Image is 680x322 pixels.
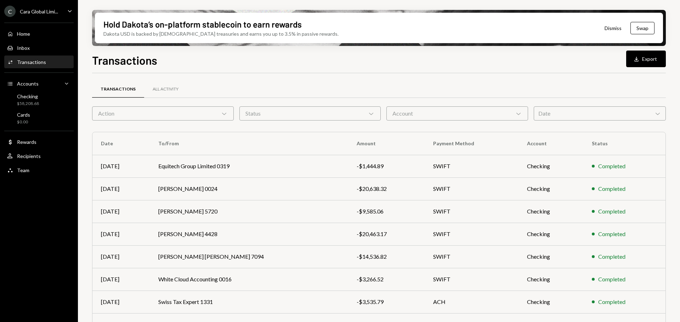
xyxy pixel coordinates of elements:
[4,110,74,127] a: Cards$0.00
[357,252,416,261] div: -$14,536.82
[518,223,583,245] td: Checking
[150,132,348,155] th: To/From
[518,155,583,177] td: Checking
[150,245,348,268] td: [PERSON_NAME] [PERSON_NAME] 7094
[4,55,74,68] a: Transactions
[518,177,583,200] td: Checking
[150,268,348,291] td: White Cloud Accounting 0016
[518,200,583,223] td: Checking
[17,119,30,125] div: $0.00
[598,230,625,238] div: Completed
[598,207,625,216] div: Completed
[239,106,381,121] div: Status
[144,80,187,98] a: All Activity
[101,298,141,306] div: [DATE]
[150,155,348,177] td: Equitech Group Limited 0319
[17,45,30,51] div: Inbox
[583,132,665,155] th: Status
[598,298,625,306] div: Completed
[626,51,666,67] button: Export
[17,139,36,145] div: Rewards
[153,86,178,92] div: All Activity
[103,18,302,30] div: Hold Dakota’s on-platform stablecoin to earn rewards
[150,200,348,223] td: [PERSON_NAME] 5720
[101,252,141,261] div: [DATE]
[425,268,519,291] td: SWIFT
[101,230,141,238] div: [DATE]
[425,155,519,177] td: SWIFT
[425,177,519,200] td: SWIFT
[150,223,348,245] td: [PERSON_NAME] 4428
[386,106,528,121] div: Account
[4,6,16,17] div: C
[92,106,234,121] div: Action
[17,167,29,173] div: Team
[4,150,74,162] a: Recipients
[4,27,74,40] a: Home
[357,207,416,216] div: -$9,585.06
[17,59,46,65] div: Transactions
[596,20,630,36] button: Dismiss
[20,8,58,14] div: Cara Global Limi...
[4,41,74,54] a: Inbox
[425,132,519,155] th: Payment Method
[101,207,141,216] div: [DATE]
[4,91,74,108] a: Checking$58,208.68
[348,132,424,155] th: Amount
[598,252,625,261] div: Completed
[17,112,30,118] div: Cards
[357,275,416,283] div: -$3,266.52
[534,106,666,121] div: Date
[17,101,39,107] div: $58,208.68
[4,164,74,176] a: Team
[357,162,416,170] div: -$1,444.89
[103,30,339,37] div: Dakota USD is backed by [DEMOGRAPHIC_DATA] treasuries and earns you up to 3.5% in passive rewards.
[425,200,519,223] td: SWIFT
[150,291,348,313] td: Swiss Tax Expert 1331
[357,185,416,193] div: -$20,638.32
[357,298,416,306] div: -$3,535.79
[425,223,519,245] td: SWIFT
[4,77,74,90] a: Accounts
[4,135,74,148] a: Rewards
[17,31,30,37] div: Home
[518,132,583,155] th: Account
[357,230,416,238] div: -$20,463.17
[518,291,583,313] td: Checking
[425,245,519,268] td: SWIFT
[630,22,654,34] button: Swap
[425,291,519,313] td: ACH
[598,185,625,193] div: Completed
[101,162,141,170] div: [DATE]
[101,185,141,193] div: [DATE]
[17,81,39,87] div: Accounts
[101,275,141,283] div: [DATE]
[92,53,157,67] h1: Transactions
[92,132,150,155] th: Date
[518,268,583,291] td: Checking
[17,153,41,159] div: Recipients
[92,80,144,98] a: Transactions
[150,177,348,200] td: [PERSON_NAME] 0024
[518,245,583,268] td: Checking
[101,86,136,92] div: Transactions
[598,162,625,170] div: Completed
[17,93,39,99] div: Checking
[598,275,625,283] div: Completed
